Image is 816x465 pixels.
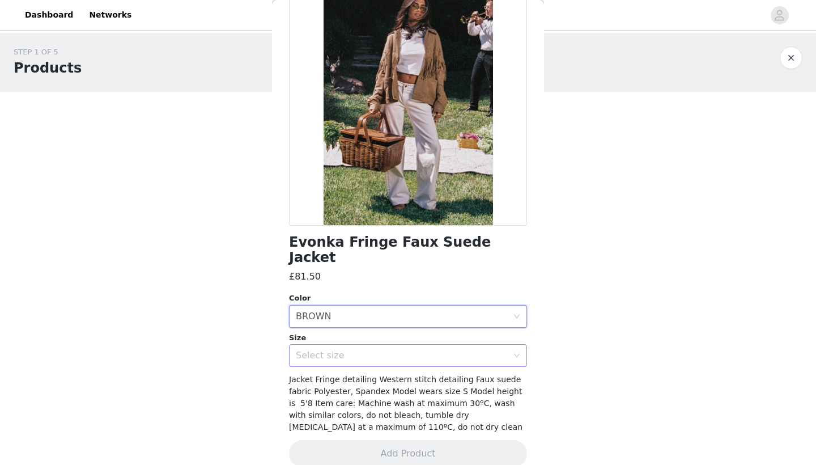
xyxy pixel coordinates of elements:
div: Color [289,293,527,304]
span: Jacket Fringe detailing Western stitch detailing Faux suede fabric Polyester, Spandex Model wears... [289,375,522,432]
a: Dashboard [18,2,80,28]
h3: £81.50 [289,270,321,284]
div: Select size [296,350,508,361]
i: icon: down [513,352,520,360]
div: STEP 1 OF 5 [14,46,82,58]
div: Size [289,332,527,344]
h1: Evonka Fringe Faux Suede Jacket [289,235,527,265]
div: avatar [774,6,785,24]
h1: Products [14,58,82,78]
div: BROWN [296,306,331,327]
a: Networks [82,2,138,28]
